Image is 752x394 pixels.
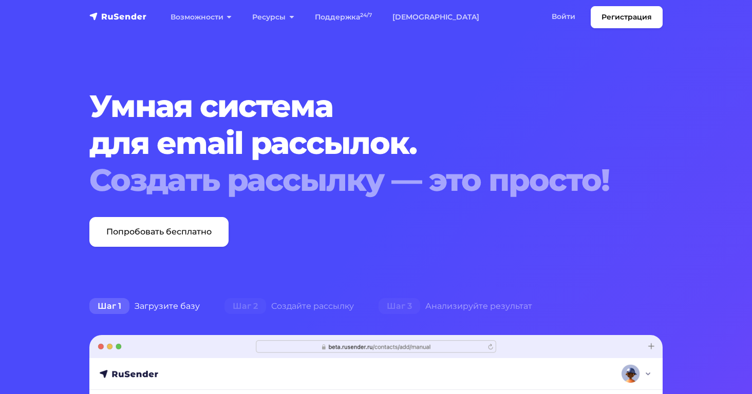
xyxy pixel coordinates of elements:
[591,6,663,28] a: Регистрация
[77,296,212,317] div: Загрузите базу
[212,296,366,317] div: Создайте рассылку
[305,7,382,28] a: Поддержка24/7
[242,7,304,28] a: Ресурсы
[224,298,266,314] span: Шаг 2
[541,6,586,27] a: Войти
[379,298,420,314] span: Шаг 3
[160,7,242,28] a: Возможности
[89,217,229,247] a: Попробовать бесплатно
[89,162,614,199] div: Создать рассылку — это просто!
[89,298,129,314] span: Шаг 1
[360,12,372,18] sup: 24/7
[366,296,544,317] div: Анализируйте результат
[89,11,147,22] img: RuSender
[382,7,490,28] a: [DEMOGRAPHIC_DATA]
[89,88,614,199] h1: Умная система для email рассылок.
